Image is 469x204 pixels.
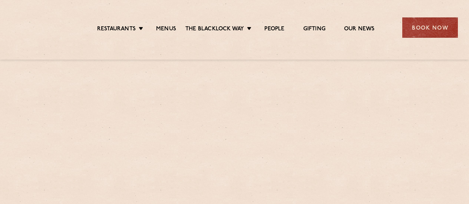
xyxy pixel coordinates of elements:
a: Restaurants [97,26,136,34]
div: Book Now [402,17,458,38]
a: The Blacklock Way [185,26,244,34]
a: People [264,26,284,34]
a: Menus [156,26,176,34]
img: svg%3E [11,7,73,49]
a: Our News [344,26,375,34]
a: Gifting [303,26,326,34]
